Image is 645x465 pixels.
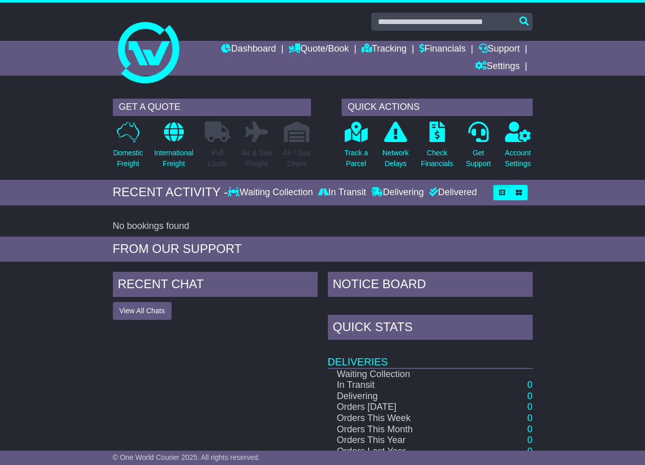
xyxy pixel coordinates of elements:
[465,121,491,175] a: GetSupport
[362,41,407,58] a: Tracking
[289,41,349,58] a: Quote/Book
[113,121,144,175] a: DomesticFreight
[154,148,194,169] p: International Freight
[328,435,476,446] td: Orders This Year
[154,121,194,175] a: InternationalFreight
[113,453,260,461] span: © One World Courier 2025. All rights reserved.
[344,121,368,175] a: Track aParcel
[527,380,532,390] a: 0
[113,242,533,257] div: FROM OUR SUPPORT
[328,315,533,342] div: Quick Stats
[113,272,318,299] div: RECENT CHAT
[328,272,533,299] div: NOTICE BOARD
[113,185,228,200] div: RECENT ACTIVITY -
[113,148,143,169] p: Domestic Freight
[479,41,520,58] a: Support
[328,424,476,435] td: Orders This Month
[113,99,311,116] div: GET A QUOTE
[316,187,369,198] div: In Transit
[420,121,453,175] a: CheckFinancials
[221,41,276,58] a: Dashboard
[342,99,533,116] div: QUICK ACTIONS
[383,148,409,169] p: Network Delays
[527,402,532,412] a: 0
[505,148,531,169] p: Account Settings
[382,121,409,175] a: NetworkDelays
[505,121,532,175] a: AccountSettings
[113,302,172,320] button: View All Chats
[344,148,368,169] p: Track a Parcel
[283,148,310,169] p: Air / Sea Depot
[527,424,532,434] a: 0
[228,187,315,198] div: Waiting Collection
[426,187,477,198] div: Delivered
[242,148,272,169] p: Air & Sea Freight
[369,187,426,198] div: Delivering
[527,446,532,456] a: 0
[113,221,533,232] div: No bookings found
[328,413,476,424] td: Orders This Week
[527,391,532,401] a: 0
[328,391,476,402] td: Delivering
[328,380,476,391] td: In Transit
[328,342,533,368] td: Deliveries
[328,402,476,413] td: Orders [DATE]
[419,41,466,58] a: Financials
[421,148,453,169] p: Check Financials
[205,148,230,169] p: Full Loads
[475,58,520,76] a: Settings
[527,413,532,423] a: 0
[466,148,491,169] p: Get Support
[527,435,532,445] a: 0
[328,368,476,380] td: Waiting Collection
[328,446,476,457] td: Orders Last Year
